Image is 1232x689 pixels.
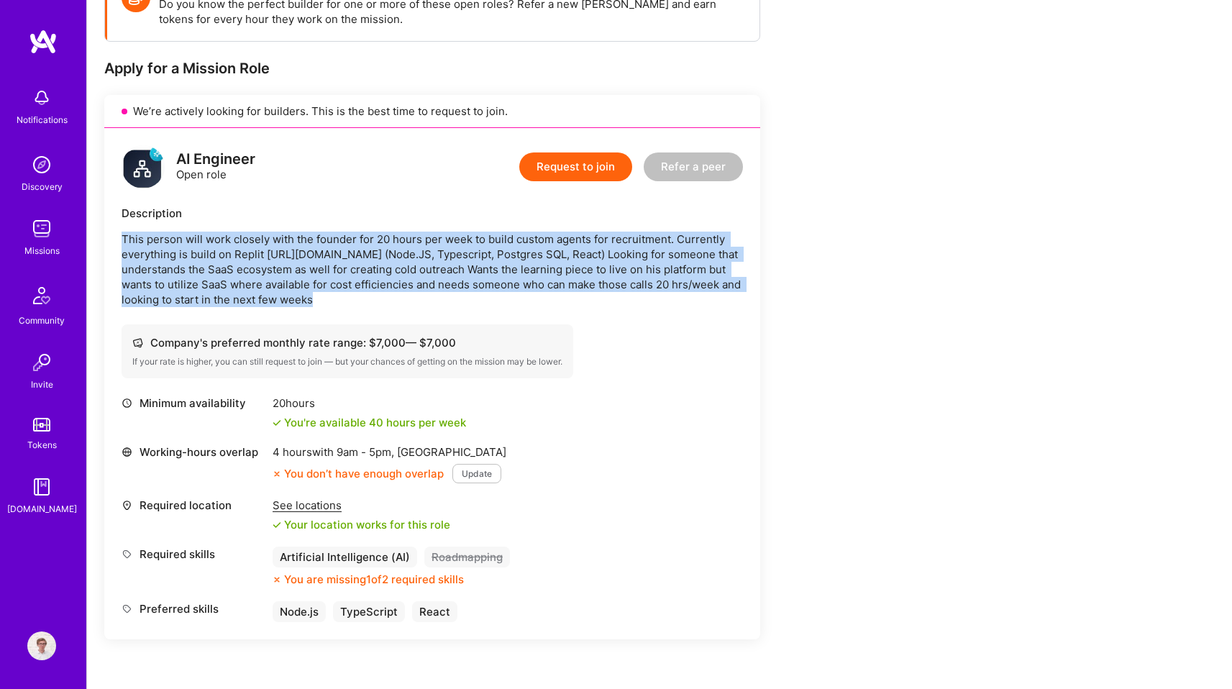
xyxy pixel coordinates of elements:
div: Node.js [273,601,326,622]
div: We’re actively looking for builders. This is the best time to request to join. [104,95,760,128]
div: Artificial Intelligence (AI) [273,547,417,567]
div: Required location [122,498,265,513]
i: icon World [122,447,132,457]
div: Description [122,206,743,221]
a: User Avatar [24,631,60,660]
div: React [412,601,457,622]
div: Discovery [22,179,63,194]
i: icon CloseOrange [273,575,281,584]
button: Request to join [519,152,632,181]
div: Invite [31,377,53,392]
button: Update [452,464,501,483]
span: 9am - 5pm , [334,445,397,459]
img: logo [29,29,58,55]
div: Working-hours overlap [122,444,265,460]
div: Open role [176,152,255,182]
p: This person will work closely with the founder for 20 hours per week to build custom agents for r... [122,232,743,307]
img: teamwork [27,214,56,243]
div: Community [19,313,65,328]
img: discovery [27,150,56,179]
div: Roadmapping [424,547,510,567]
img: User Avatar [27,631,56,660]
img: guide book [27,473,56,501]
img: bell [27,83,56,112]
i: icon Check [273,419,281,427]
i: icon Cash [132,337,143,348]
div: Tokens [27,437,57,452]
img: logo [122,145,165,188]
img: tokens [33,418,50,432]
div: You are missing 1 of 2 required skills [284,572,464,587]
i: icon Clock [122,398,132,409]
div: See locations [273,498,450,513]
div: Minimum availability [122,396,265,411]
i: icon CloseOrange [273,470,281,478]
div: Missions [24,243,60,258]
div: Your location works for this role [273,517,450,532]
div: AI Engineer [176,152,255,167]
div: TypeScript [333,601,405,622]
i: icon Location [122,500,132,511]
div: [DOMAIN_NAME] [7,501,77,516]
div: Company's preferred monthly rate range: $ 7,000 — $ 7,000 [132,335,562,350]
div: 20 hours [273,396,466,411]
i: icon Check [273,521,281,529]
button: Refer a peer [644,152,743,181]
div: You're available 40 hours per week [273,415,466,430]
div: 4 hours with [GEOGRAPHIC_DATA] [273,444,506,460]
img: Community [24,278,59,313]
div: Required skills [122,547,265,562]
div: Notifications [17,112,68,127]
div: You don’t have enough overlap [273,466,444,481]
div: Apply for a Mission Role [104,59,760,78]
div: If your rate is higher, you can still request to join — but your chances of getting on the missio... [132,356,562,368]
div: Preferred skills [122,601,265,616]
img: Invite [27,348,56,377]
i: icon Tag [122,549,132,560]
i: icon Tag [122,603,132,614]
